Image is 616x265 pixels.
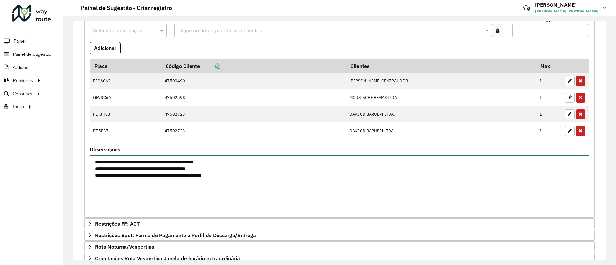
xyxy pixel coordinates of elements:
[90,42,121,54] button: Adicionar
[161,122,346,139] td: 47502723
[95,233,256,238] span: Restrições Spot: Forma de Pagamento e Perfil de Descarga/Entrega
[13,90,32,97] span: Consultas
[161,89,346,106] td: 47502598
[84,230,595,241] a: Restrições Spot: Forma de Pagamento e Perfil de Descarga/Entrega
[95,244,154,249] span: Rota Noturna/Vespertina
[536,73,562,89] td: 1
[14,38,26,45] span: Painel
[346,73,536,89] td: [PERSON_NAME] CENTRAL DE B
[536,59,562,73] th: Max
[536,122,562,139] td: 1
[535,8,598,14] span: [PERSON_NAME] [PERSON_NAME]
[161,73,346,89] td: 47500490
[535,2,598,8] h3: [PERSON_NAME]
[536,89,562,106] td: 1
[95,221,140,226] span: Restrições FF: ACT
[12,104,24,110] span: Tático
[536,106,562,122] td: 1
[161,106,346,122] td: 47502723
[74,4,172,12] h2: Painel de Sugestão - Criar registro
[90,145,120,153] label: Observações
[84,218,595,229] a: Restrições FF: ACT
[90,89,161,106] td: GFV3C66
[346,59,536,73] th: Clientes
[13,51,51,58] span: Painel de Sugestão
[200,63,220,69] a: Copiar
[90,59,161,73] th: Placa
[84,253,595,264] a: Orientações Rota Vespertina Janela de horário extraordinária
[90,106,161,122] td: FEF3H03
[346,122,536,139] td: DAKI CD BARUERI LTDA.
[161,59,346,73] th: Código Cliente
[520,1,534,15] a: Contato Rápido
[95,256,240,261] span: Orientações Rota Vespertina Janela de horário extraordinária
[346,89,536,106] td: MOUSTACHE BEAMS LTDA
[346,106,536,122] td: DAKI CD BARUERI LTDA.
[90,73,161,89] td: EJO6C62
[84,13,595,218] div: Mapas Sugeridos: Placa-Cliente
[84,241,595,252] a: Rota Noturna/Vespertina
[12,64,28,71] span: Pedidos
[90,122,161,139] td: FII5E37
[13,77,33,84] span: Relatórios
